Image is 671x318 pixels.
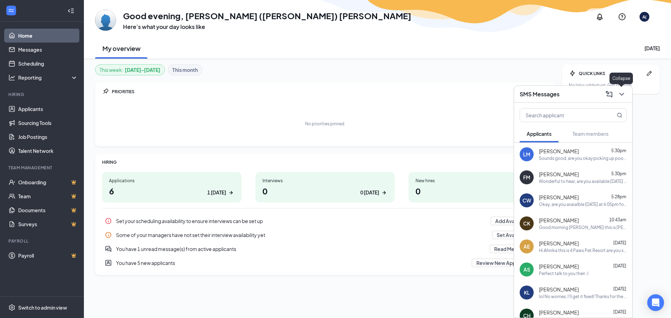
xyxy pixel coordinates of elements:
[102,44,140,53] h2: My overview
[647,294,664,311] div: Open Intercom Messenger
[102,228,548,242] a: InfoSome of your managers have not set their interview availability yetSet AvailabilityPin
[116,245,485,252] div: You have 1 unread message(s) from active applicants
[539,224,627,230] div: Good morning [PERSON_NAME] this is [PERSON_NAME] at 4 Paws. Mom confirmed this morning for [DATE]...
[95,10,116,31] img: Andrea (Angie) Villarino
[569,70,576,77] svg: Bolt
[102,159,548,165] div: HIRING
[228,189,235,196] svg: ArrowRight
[8,74,15,81] svg: Analysis
[100,66,160,74] div: This week :
[523,220,530,227] div: CK
[539,194,579,201] span: [PERSON_NAME]
[522,197,531,204] div: CW
[539,294,627,299] div: lol No worries, I'll get it fixed! Thanks for the heads up :D
[102,228,548,242] div: Some of your managers have not set their interview availability yet
[646,70,653,77] svg: Pen
[18,189,78,203] a: TeamCrown
[105,217,112,224] svg: Info
[539,309,579,316] span: [PERSON_NAME]
[569,82,653,88] div: No links added yet. Get started!
[523,151,530,158] div: LM
[609,217,626,222] span: 10:43am
[603,89,614,100] button: ComposeMessage
[618,90,626,98] svg: ChevronDown
[613,309,626,315] span: [DATE]
[18,175,78,189] a: OnboardingCrown
[524,243,530,250] div: AE
[611,171,626,176] span: 5:30pm
[18,57,78,71] a: Scheduling
[596,13,604,21] svg: Notifications
[490,245,535,253] button: Read Messages
[524,289,530,296] div: KL
[527,131,551,137] span: Applicants
[642,14,647,20] div: A(
[360,189,379,196] div: 0 [DATE]
[539,271,589,276] div: Perfect talk to you then :)
[618,13,626,21] svg: QuestionInfo
[409,172,548,202] a: New hires00 [DATE]ArrowRight
[116,217,486,224] div: Set your scheduling availability to ensure interviews can be set up
[109,178,235,184] div: Applications
[18,144,78,158] a: Talent Network
[18,43,78,57] a: Messages
[613,286,626,291] span: [DATE]
[116,231,488,238] div: Some of your managers have not set their interview availability yet
[611,194,626,199] span: 5:28pm
[472,259,535,267] button: Review New Applicants
[116,259,468,266] div: You have 5 new applicants
[102,242,548,256] div: You have 1 unread message(s) from active applicants
[8,91,77,97] div: Hiring
[524,266,530,273] div: AS
[18,102,78,116] a: Applicants
[539,178,627,184] div: Wonderful to hear, are you available [DATE] at 6:20pm for a phone interview?
[609,73,633,84] div: Collapse
[539,171,579,178] span: [PERSON_NAME]
[18,203,78,217] a: DocumentsCrown
[491,217,535,225] button: Add Availability
[520,109,603,122] input: Search applicant
[105,245,112,252] svg: DoubleChatActive
[539,217,579,224] span: [PERSON_NAME]
[605,90,613,98] svg: ComposeMessage
[112,89,548,95] div: PRIORITIES
[102,88,109,95] svg: Pin
[18,74,78,81] div: Reporting
[262,178,388,184] div: Interviews
[539,286,579,293] span: [PERSON_NAME]
[105,231,112,238] svg: Info
[416,178,541,184] div: New hires
[8,304,15,311] svg: Settings
[18,217,78,231] a: SurveysCrown
[109,185,235,197] h1: 6
[615,89,627,100] button: ChevronDown
[381,189,388,196] svg: ArrowRight
[613,263,626,268] span: [DATE]
[579,71,643,76] div: QUICK LINKS
[617,112,622,118] svg: MagnifyingGlass
[18,304,67,311] div: Switch to admin view
[539,240,579,247] span: [PERSON_NAME]
[613,240,626,245] span: [DATE]
[102,214,548,228] a: InfoSet your scheduling availability to ensure interviews can be set upAdd AvailabilityPin
[416,185,541,197] h1: 0
[305,121,345,127] div: No priorities pinned.
[67,7,74,14] svg: Collapse
[520,90,560,98] h3: SMS Messages
[492,231,535,239] button: Set Availability
[102,242,548,256] a: DoubleChatActiveYou have 1 unread message(s) from active applicantsRead MessagesPin
[18,249,78,262] a: PayrollCrown
[102,256,548,270] a: UserEntityYou have 5 new applicantsReview New ApplicantsPin
[18,116,78,130] a: Sourcing Tools
[644,45,660,52] div: [DATE]
[539,263,579,270] span: [PERSON_NAME]
[539,247,627,253] div: Hi Ahnika this is 4 Paws Pet Resort are you still interested in the Pet Pro position working with...
[18,130,78,144] a: Job Postings
[572,131,608,137] span: Team members
[255,172,395,202] a: Interviews00 [DATE]ArrowRight
[8,165,77,171] div: Team Management
[8,7,15,14] svg: WorkstreamLogo
[172,66,198,74] b: This month
[8,238,77,244] div: Payroll
[102,172,241,202] a: Applications61 [DATE]ArrowRight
